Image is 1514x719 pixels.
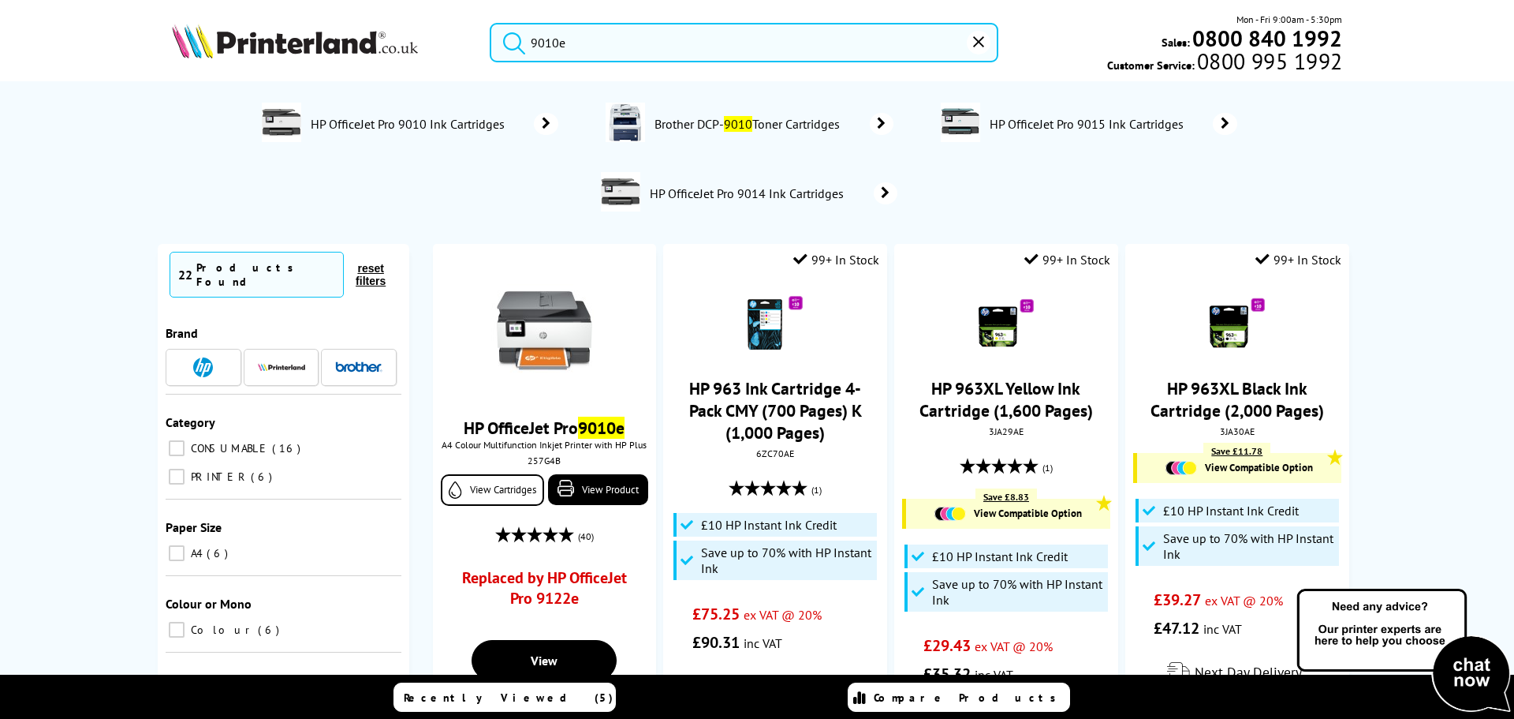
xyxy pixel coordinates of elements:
div: 6ZC70AE [675,448,874,459]
img: 3UK83B-conspage.jpg [262,103,301,142]
span: inc VAT [975,667,1013,683]
a: Printerland Logo [172,24,470,62]
span: HP OfficeJet Pro 9015 Ink Cartridges [988,116,1190,132]
a: HP 963XL Yellow Ink Cartridge (1,600 Pages) [919,377,1093,421]
span: £47.12 [1154,618,1199,638]
span: (1) [811,475,822,505]
span: £75.25 [692,604,740,624]
a: HP OfficeJet Pro 9014 Ink Cartridges [648,172,897,215]
a: Replaced by HP OfficeJet Pro 9122e [461,567,628,616]
span: 22 [178,267,192,283]
a: View Compatible Option [914,507,1102,521]
a: HP 963XL Black Ink Cartridge (2,000 Pages) [1150,377,1324,421]
span: 6 [258,623,283,637]
span: 6 [207,546,232,560]
div: 257G4B [445,455,644,466]
span: View [531,653,557,668]
a: HP OfficeJet Pro 9010 Ink Cartridges [309,103,558,145]
span: Recently Viewed (5) [404,691,613,705]
span: ex VAT @ 20% [744,607,822,623]
span: View Compatible Option [974,507,1082,520]
input: PRINTER 6 [169,469,185,485]
img: Cartridges [1165,461,1197,475]
span: £35.32 [923,664,971,684]
img: HP-963-CMYK-Promo-Small.gif [748,295,803,350]
button: reset filters [344,261,397,288]
img: HP-963XL-Yellow-Promo-Small.gif [979,295,1034,350]
span: Colour [187,623,256,637]
input: A4 6 [169,545,185,561]
a: View Cartridges [441,474,544,506]
img: Cartridges [934,507,966,521]
div: 99+ In Stock [793,252,879,268]
img: 3UK91B-conspage.jpg [941,103,980,142]
span: A4 [187,546,205,560]
div: Products Found [196,260,335,289]
span: PRINTER [187,470,249,484]
span: Compare Products [874,691,1065,705]
span: (1) [1042,453,1053,483]
span: Brand [166,325,198,341]
span: ex VAT @ 20% [975,638,1053,654]
span: 0800 995 1992 [1195,54,1342,69]
span: HP OfficeJet Pro 9014 Ink Cartridges [648,185,850,201]
span: £10 HP Instant Ink Credit [1163,503,1299,519]
div: Save £8.83 [975,489,1037,505]
img: HP [193,358,213,377]
img: 3UK83B-conspage.jpg [601,172,640,212]
mark: 9010 [724,116,752,132]
span: View Compatible Option [1205,461,1313,474]
a: Recently Viewed (5) [393,683,616,712]
span: Customer Service: [1107,54,1342,73]
img: Open Live Chat window [1293,586,1514,716]
span: inc VAT [744,635,782,651]
a: View Compatible Option [1145,461,1333,475]
span: £29.43 [923,635,971,656]
a: 0800 840 1992 [1190,31,1342,46]
span: Brother DCP- Toner Cartridges [653,116,846,132]
div: 3JA30AE [1137,425,1337,437]
img: DCP9010CNZU1-conspage.jpg [606,103,645,142]
div: 3JA29AE [906,425,1106,437]
a: Brother DCP-9010Toner Cartridges [653,103,893,145]
div: Save £11.78 [1203,443,1270,459]
span: inc VAT [1203,621,1242,637]
span: £10 HP Instant Ink Credit [932,549,1068,564]
b: 0800 840 1992 [1192,24,1342,53]
a: View [472,640,617,681]
span: Save up to 70% with HP Instant Ink [701,545,873,576]
a: HP 963 Ink Cartridge 4-Pack CMY (700 Pages) K (1,000 Pages) [689,377,862,444]
span: £39.27 [1154,590,1201,610]
span: £10 HP Instant Ink Credit [701,517,837,533]
a: Compare Products [848,683,1070,712]
span: Colour or Mono [166,596,252,612]
span: HP OfficeJet Pro 9010 Ink Cartridges [309,116,511,132]
a: View Product [548,474,648,505]
div: 99+ In Stock [1024,252,1110,268]
img: Printerland [258,363,305,371]
span: Mon - Fri 9:00am - 5:30pm [1236,12,1342,27]
img: HP-963XL-Black-Promo-Small.gif [1210,295,1265,350]
div: 99+ In Stock [1255,252,1341,268]
a: HP OfficeJet Pro9010e [464,417,625,439]
div: modal_delivery [1133,650,1341,695]
span: Save up to 70% with HP Instant Ink [932,576,1104,608]
img: hp_officeJet_pro_9010e_thumb.jpg [485,271,603,390]
span: ex VAT @ 20% [1205,593,1283,609]
span: (40) [578,522,594,552]
input: Colour 6 [169,622,185,638]
span: Save up to 70% with HP Instant Ink [1163,530,1335,562]
input: Search product o [490,23,998,62]
mark: 9010e [578,417,625,439]
span: A4 Colour Multifunction Inkjet Printer with HP Plus [441,439,648,451]
span: Category [166,414,215,430]
a: HP OfficeJet Pro 9015 Ink Cartridges [988,103,1237,145]
span: CONSUMABLE [187,441,270,455]
img: Printerland Logo [172,24,418,58]
span: 16 [272,441,304,455]
span: Paper Size [166,519,222,535]
div: modal_delivery [671,665,878,709]
span: Technology [166,672,229,688]
span: £90.31 [692,632,740,653]
span: Sales: [1162,35,1190,50]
